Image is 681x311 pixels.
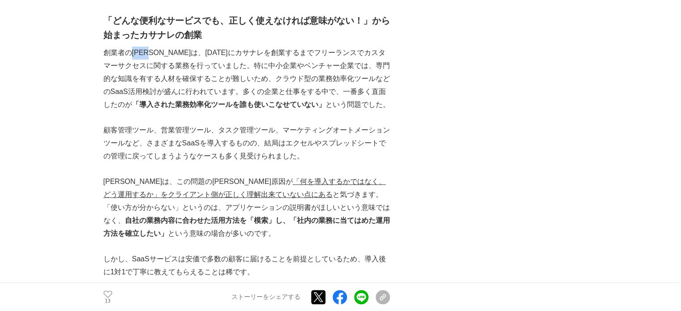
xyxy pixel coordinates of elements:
[103,299,112,303] p: 13
[103,124,390,162] p: 顧客管理ツール、営業管理ツール、タスク管理ツール、マーケティングオートメーションツールなど、さまざまなSaaSを導入するものの、結局はエクセルやスプレッドシートでの管理に戻ってしまうようなケース...
[103,175,390,240] p: [PERSON_NAME]は、この問題の[PERSON_NAME]原因が と気づきます。「使い方が分からない」というのは、アプリケーションの説明書がほしいという意味ではなく、 という意味の場合が...
[103,47,390,111] p: 創業者の[PERSON_NAME]は、[DATE]にカサナレを創業するまでフリーランスでカスタマーサクセスに関する業務を行っていました。特に中小企業やベンチャー企業では、専門的な知識を有する人材...
[103,217,390,237] strong: 自社の業務内容に合わせた活用方法を「模索」し、「社内の業務に当てはめた運用方法を確立したい」
[132,101,326,108] strong: 「導入された業務効率化ツールを誰も使いこなせていない」
[231,293,300,301] p: ストーリーをシェアする
[103,13,390,42] h2: 「どんな便利なサービスでも、正しく使えなければ意味がない！」から始まったカサナレの創業
[103,253,390,279] p: しかし、SaaSサービスは安価で多数の顧客に届けることを前提としているため、導入後に1対1で丁寧に教えてもらえることは稀です。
